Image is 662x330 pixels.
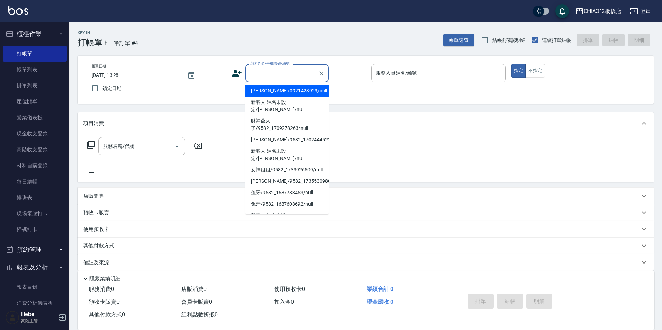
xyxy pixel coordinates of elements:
[245,85,329,97] li: [PERSON_NAME]/0921423923/null
[183,67,200,84] button: Choose date, selected date is 2025-09-05
[245,198,329,210] li: 兔牙/9582_1687608692/null
[3,142,67,158] a: 高階收支登錄
[83,226,109,233] p: 使用預收卡
[274,298,294,305] span: 扣入金 0
[92,70,180,81] input: YYYY/MM/DD hh:mm
[83,209,109,216] p: 預收卡販賣
[367,298,393,305] span: 現金應收 0
[21,318,56,324] p: 高階主管
[92,64,106,69] label: 帳單日期
[511,64,526,78] button: 指定
[89,275,121,283] p: 隱藏業績明細
[245,145,329,164] li: 新客人 姓名未設定/[PERSON_NAME]/null
[102,85,122,92] span: 鎖定日期
[3,295,67,311] a: 消費分析儀表板
[3,258,67,276] button: 報表及分析
[3,206,67,222] a: 現場電腦打卡
[3,126,67,142] a: 現金收支登錄
[78,254,654,271] div: 備註及來源
[83,242,118,250] p: 其他付款方式
[78,112,654,134] div: 項目消費
[3,190,67,206] a: 排班表
[3,110,67,126] a: 營業儀表板
[78,188,654,204] div: 店販銷售
[573,4,625,18] button: CHIAO^2板橋店
[3,279,67,295] a: 報表目錄
[274,286,305,292] span: 使用預收卡 0
[245,115,329,134] li: 財神爺來了/9582_1709278263/null
[245,210,329,229] li: 新客人 姓名未設定/[PERSON_NAME]/null
[89,286,114,292] span: 服務消費 0
[3,222,67,238] a: 掃碼打卡
[3,78,67,93] a: 掛單列表
[181,298,212,305] span: 會員卡販賣 0
[78,204,654,221] div: 預收卡販賣
[3,241,67,259] button: 預約管理
[492,37,526,44] span: 結帳前確認明細
[181,286,207,292] span: 店販消費 0
[21,311,56,318] h5: Hebe
[83,120,104,127] p: 項目消費
[89,298,120,305] span: 預收卡販賣 0
[78,238,654,254] div: 其他付款方式
[3,158,67,173] a: 材料自購登錄
[172,141,183,152] button: Open
[3,93,67,109] a: 座位開單
[245,187,329,198] li: 兔牙/9582_1687783453/null
[443,34,474,47] button: 帳單速查
[316,69,326,78] button: Clear
[83,259,109,266] p: 備註及來源
[245,134,329,145] li: [PERSON_NAME]/9582_1702444522/null
[245,176,329,187] li: [PERSON_NAME]/9582_1735530980/null
[367,286,393,292] span: 業績合計 0
[627,5,654,18] button: 登出
[6,311,19,324] img: Person
[525,64,545,78] button: 不指定
[3,46,67,62] a: 打帳單
[78,38,103,47] h3: 打帳單
[83,193,104,200] p: 店販銷售
[555,4,569,18] button: save
[542,37,571,44] span: 連續打單結帳
[245,97,329,115] li: 新客人 姓名未設定/[PERSON_NAME]/null
[89,311,125,318] span: 其他付款方式 0
[3,62,67,78] a: 帳單列表
[3,174,67,190] a: 每日結帳
[584,7,622,16] div: CHIAO^2板橋店
[250,61,290,66] label: 顧客姓名/手機號碼/編號
[103,39,138,47] span: 上一筆訂單:#4
[245,164,329,176] li: 女神姐姐/9582_1733926509/null
[78,221,654,238] div: 使用預收卡
[78,30,103,35] h2: Key In
[181,311,218,318] span: 紅利點數折抵 0
[8,6,28,15] img: Logo
[3,25,67,43] button: 櫃檯作業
